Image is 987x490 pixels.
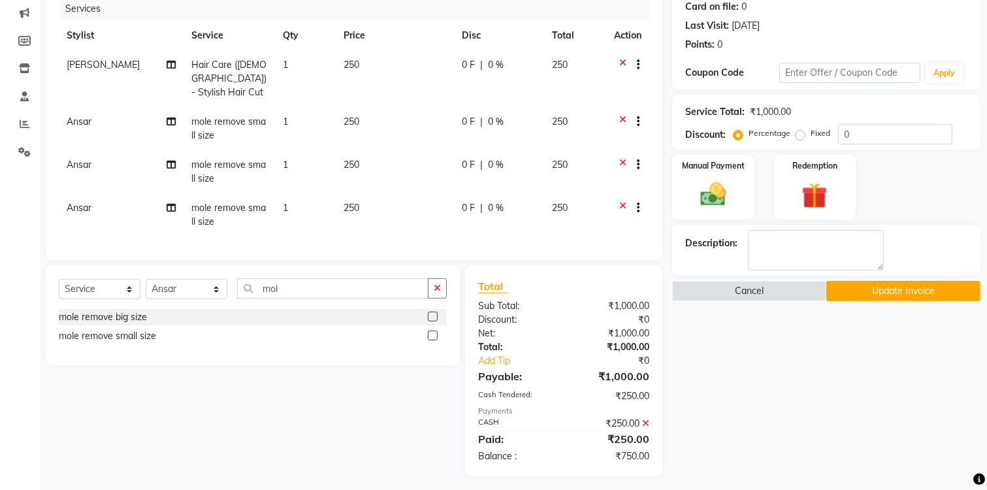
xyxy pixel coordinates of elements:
[564,449,659,463] div: ₹750.00
[283,202,288,214] span: 1
[564,368,659,384] div: ₹1,000.00
[579,354,659,368] div: ₹0
[606,21,649,50] th: Action
[732,19,760,33] div: [DATE]
[794,180,835,212] img: _gift.svg
[553,159,568,171] span: 250
[480,158,483,172] span: |
[59,329,156,343] div: mole remove small size
[926,63,963,83] button: Apply
[184,21,275,50] th: Service
[344,202,359,214] span: 250
[67,116,91,127] span: Ansar
[468,299,564,313] div: Sub Total:
[468,327,564,340] div: Net:
[468,389,564,403] div: Cash Tendered:
[462,158,475,172] span: 0 F
[468,368,564,384] div: Payable:
[545,21,606,50] th: Total
[792,160,837,172] label: Redemption
[749,127,790,139] label: Percentage
[685,38,715,52] div: Points:
[488,201,504,215] span: 0 %
[478,280,508,293] span: Total
[59,310,147,324] div: mole remove big size
[685,66,779,80] div: Coupon Code
[564,417,659,431] div: ₹250.00
[283,116,288,127] span: 1
[750,105,791,119] div: ₹1,000.00
[283,159,288,171] span: 1
[564,340,659,354] div: ₹1,000.00
[468,449,564,463] div: Balance :
[336,21,454,50] th: Price
[67,59,140,71] span: [PERSON_NAME]
[480,58,483,72] span: |
[685,19,729,33] div: Last Visit:
[826,281,980,301] button: Update Invoice
[553,59,568,71] span: 250
[779,63,920,83] input: Enter Offer / Coupon Code
[488,158,504,172] span: 0 %
[191,202,266,227] span: mole remove small size
[682,160,745,172] label: Manual Payment
[454,21,545,50] th: Disc
[553,202,568,214] span: 250
[468,354,579,368] a: Add Tip
[275,21,336,50] th: Qty
[672,281,826,301] button: Cancel
[488,58,504,72] span: 0 %
[564,431,659,447] div: ₹250.00
[283,59,288,71] span: 1
[191,159,266,184] span: mole remove small size
[59,21,184,50] th: Stylist
[564,327,659,340] div: ₹1,000.00
[191,116,266,141] span: mole remove small size
[237,278,429,299] input: Search or Scan
[564,389,659,403] div: ₹250.00
[67,202,91,214] span: Ansar
[468,431,564,447] div: Paid:
[692,180,734,209] img: _cash.svg
[344,159,359,171] span: 250
[468,340,564,354] div: Total:
[344,59,359,71] span: 250
[468,417,564,431] div: CASH
[564,299,659,313] div: ₹1,000.00
[67,159,91,171] span: Ansar
[462,115,475,129] span: 0 F
[344,116,359,127] span: 250
[553,116,568,127] span: 250
[462,58,475,72] span: 0 F
[685,105,745,119] div: Service Total:
[685,237,737,250] div: Description:
[564,313,659,327] div: ₹0
[717,38,722,52] div: 0
[488,115,504,129] span: 0 %
[480,115,483,129] span: |
[685,128,726,142] div: Discount:
[191,59,267,98] span: Hair Care ([DEMOGRAPHIC_DATA]) - Stylish Hair Cut
[462,201,475,215] span: 0 F
[478,406,649,417] div: Payments
[811,127,830,139] label: Fixed
[468,313,564,327] div: Discount:
[480,201,483,215] span: |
